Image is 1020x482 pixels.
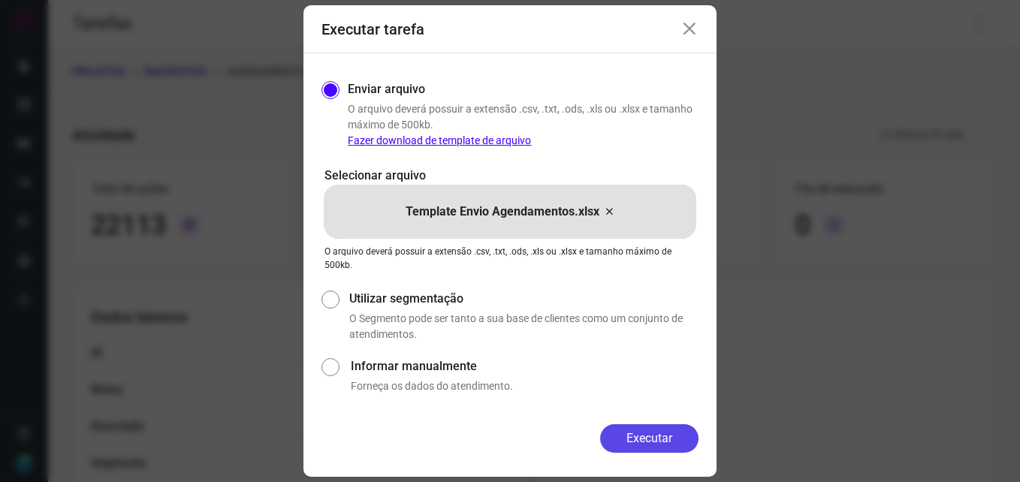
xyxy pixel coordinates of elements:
p: O arquivo deverá possuir a extensão .csv, .txt, .ods, .xls ou .xlsx e tamanho máximo de 500kb. [348,101,699,149]
button: Executar [600,424,699,453]
h3: Executar tarefa [321,20,424,38]
p: O Segmento pode ser tanto a sua base de clientes como um conjunto de atendimentos. [349,311,699,342]
label: Enviar arquivo [348,80,425,98]
p: Template Envio Agendamentos.xlsx [406,203,599,221]
p: Forneça os dados do atendimento. [351,378,699,394]
p: O arquivo deverá possuir a extensão .csv, .txt, .ods, .xls ou .xlsx e tamanho máximo de 500kb. [324,245,696,272]
label: Utilizar segmentação [349,290,699,308]
label: Informar manualmente [351,357,699,375]
p: Selecionar arquivo [324,167,696,185]
a: Fazer download de template de arquivo [348,134,531,146]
